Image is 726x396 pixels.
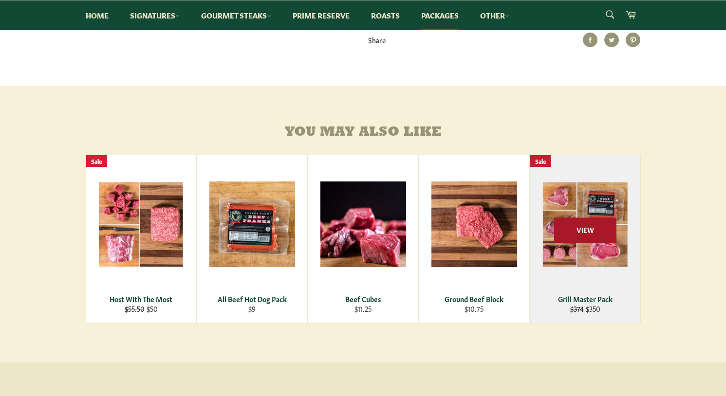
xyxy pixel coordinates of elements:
img: All Beef Hot Dog Pack [209,181,295,267]
div: Host With The Most [92,294,190,304]
div: Sale [86,155,107,167]
div: Beef Cubes [314,294,412,304]
img: Beef Cubes [320,181,406,267]
a: Beef Cubes Beef Cubes $11.25 [308,155,419,324]
a: All Beef Hot Dog Pack All Beef Hot Dog Pack $9 [197,155,308,324]
div: $10.75 [425,304,523,313]
span: View [554,218,616,243]
span: Share [368,35,386,45]
h4: You may also like [86,125,641,140]
div: Ground Beef Block [425,294,523,304]
div: Grill Master Pack [536,294,634,304]
a: Home [76,0,118,30]
div: $11.25 [314,304,412,313]
a: Signatures [120,0,189,30]
a: Grill Master Pack Grill Master Pack $374 $350 View [530,155,641,324]
div: $9 [203,304,301,313]
a: Host With The Most Host With The Most $55.50 $50 [86,155,197,324]
a: Roasts [361,0,410,30]
a: Other [470,0,519,30]
img: Ground Beef Block [431,181,517,267]
a: Packages [411,0,468,30]
img: Host With The Most [98,181,184,268]
div: All Beef Hot Dog Pack [203,294,301,304]
a: Gourmet Steaks [191,0,281,30]
a: Prime Reserve [283,0,359,30]
s: $55.50 [125,304,145,313]
a: Ground Beef Block Ground Beef Block $10.75 [419,155,530,324]
div: $50 [92,304,190,313]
